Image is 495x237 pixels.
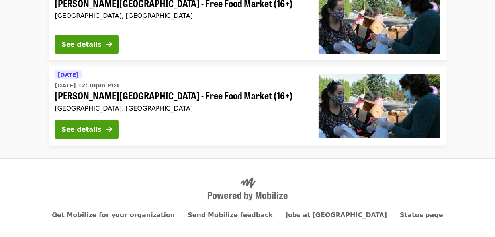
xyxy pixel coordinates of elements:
span: [PERSON_NAME][GEOGRAPHIC_DATA] - Free Food Market (16+) [55,90,306,101]
img: Powered by Mobilize [208,178,288,201]
div: See details [62,125,102,134]
img: Merlo Station - Free Food Market (16+) organized by Oregon Food Bank [319,74,440,138]
div: [GEOGRAPHIC_DATA], [GEOGRAPHIC_DATA] [55,105,306,112]
nav: Primary footer navigation [55,210,440,220]
a: Send Mobilize feedback [188,211,273,219]
i: arrow-right icon [106,126,112,133]
a: See details for "Merlo Station - Free Food Market (16+)" [49,67,447,146]
button: See details [55,120,119,139]
i: arrow-right icon [106,41,112,48]
a: Jobs at [GEOGRAPHIC_DATA] [286,211,387,219]
button: See details [55,35,119,54]
div: See details [62,40,102,49]
div: [GEOGRAPHIC_DATA], [GEOGRAPHIC_DATA] [55,12,306,19]
span: [DATE] [58,72,79,78]
a: Get Mobilize for your organization [52,211,175,219]
time: [DATE] 12:30pm PDT [55,82,120,90]
a: Status page [400,211,443,219]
